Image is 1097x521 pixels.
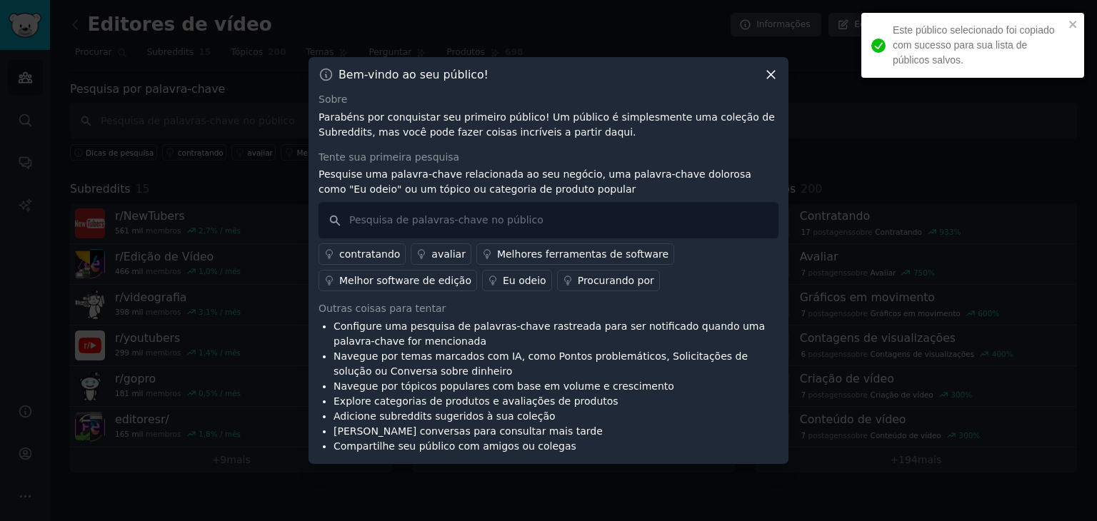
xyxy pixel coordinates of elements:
[411,243,471,265] a: avaliar
[334,320,765,347] font: Configure uma pesquisa de palavras-chave rastreada para ser notificado quando uma palavra-chave f...
[578,275,654,286] font: Procurando por
[893,24,1055,66] font: Este público selecionado foi copiado com sucesso para sua lista de públicos salvos.
[319,168,751,195] font: Pesquise uma palavra-chave relacionada ao seu negócio, uma palavra-chave dolorosa como "Eu odeio"...
[339,248,400,260] font: contratando
[334,380,674,392] font: Navegue por tópicos populares com base em volume e crescimento
[319,93,347,105] font: Sobre
[319,270,477,291] a: Melhor software de edição
[476,243,674,265] a: Melhores ferramentas de software
[339,275,471,286] font: Melhor software de edição
[334,410,556,422] font: Adicione subreddits sugeridos à sua coleção
[319,202,778,238] input: Pesquisa de palavras-chave no público
[557,270,660,291] a: Procurando por
[339,68,489,81] font: Bem-vindo ao seu público!
[503,275,546,286] font: Eu odeio
[497,248,668,260] font: Melhores ferramentas de software
[319,111,775,138] font: Parabéns por conquistar seu primeiro público! Um público é simplesmente uma coleção de Subreddits...
[334,425,603,437] font: [PERSON_NAME] conversas para consultar mais tarde
[431,248,466,260] font: avaliar
[482,270,552,291] a: Eu odeio
[1068,19,1078,30] button: fechar
[334,350,748,377] font: Navegue por temas marcados com IA, como Pontos problemáticos, Solicitações de solução ou Conversa...
[319,243,406,265] a: contratando
[319,151,459,163] font: Tente sua primeira pesquisa
[319,303,446,314] font: Outras coisas para tentar
[334,440,576,452] font: Compartilhe seu público com amigos ou colegas
[334,395,618,407] font: Explore categorias de produtos e avaliações de produtos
